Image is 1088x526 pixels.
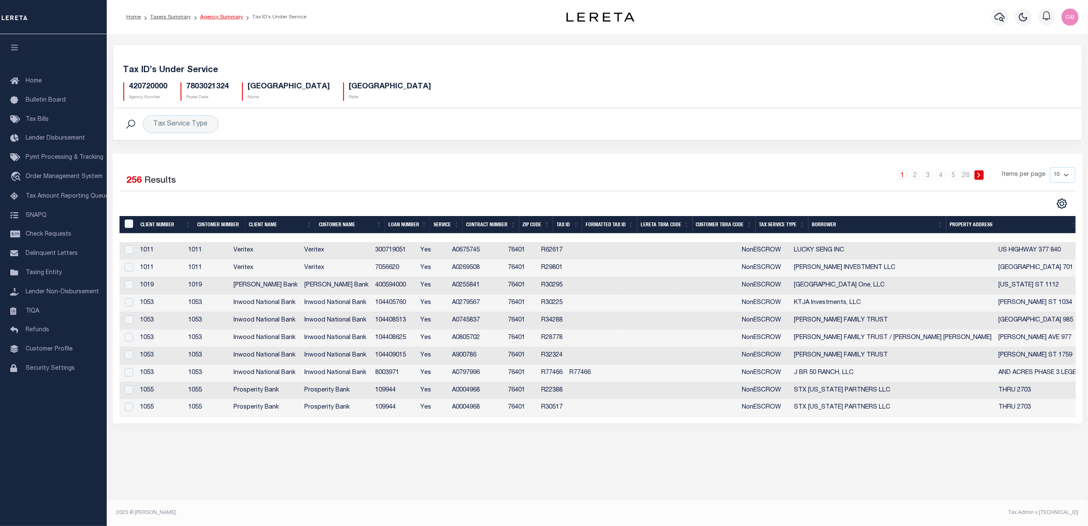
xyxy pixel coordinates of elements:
[230,277,301,295] td: [PERSON_NAME] Bank
[26,251,78,257] span: Delinquent Letters
[566,12,635,22] img: logo-dark.svg
[372,312,417,330] td: 104408513
[449,382,505,400] td: A0004968
[505,382,538,400] td: 76401
[243,13,306,21] li: Tax ID’s Under Service
[738,399,790,417] td: NonESCROW
[505,295,538,312] td: 76401
[26,270,62,276] span: Taxing Entity
[738,277,790,295] td: NonESCROW
[26,97,66,103] span: Bulletin Board
[738,382,790,400] td: NonESCROW
[129,94,168,101] p: Agency Number
[230,330,301,347] td: Inwood National Bank
[185,312,230,330] td: 1053
[519,216,554,234] th: Zip Code: activate to sort column ascending
[301,399,372,417] td: Prosperity Bank
[185,260,230,277] td: 1011
[923,170,933,180] a: 3
[693,216,755,234] th: Customer TBRA Code: activate to sort column ascending
[230,382,301,400] td: Prosperity Bank
[417,295,449,312] td: Yes
[185,242,230,260] td: 1011
[129,82,168,92] h5: 420720000
[790,330,995,347] td: [PERSON_NAME] FAMILY TRUST / [PERSON_NAME] [PERSON_NAME]
[137,216,194,234] th: Client Number: activate to sort column ascending
[505,330,538,347] td: 76401
[185,399,230,417] td: 1055
[185,382,230,400] td: 1055
[26,193,109,199] span: Tax Amount Reporting Queue
[738,242,790,260] td: NonESCROW
[372,382,417,400] td: 109944
[137,399,185,417] td: 1055
[372,399,417,417] td: 109944
[637,216,693,234] th: LERETA TBRA Code: activate to sort column ascending
[301,242,372,260] td: Veritex
[538,330,566,347] td: R28778
[417,330,449,347] td: Yes
[385,216,430,234] th: Loan Number: activate to sort column ascending
[430,216,463,234] th: Service: activate to sort column ascending
[372,260,417,277] td: 7056620
[26,327,49,333] span: Refunds
[1062,9,1079,26] img: svg+xml;base64,PHN2ZyB4bWxucz0iaHR0cDovL3d3dy53My5vcmcvMjAwMC9zdmciIHBvaW50ZXItZXZlbnRzPSJub25lIi...
[755,216,808,234] th: Tax Service Type: activate to sort column ascending
[372,347,417,365] td: 104409015
[301,260,372,277] td: Veritex
[417,242,449,260] td: Yes
[949,170,958,180] a: 5
[936,170,945,180] a: 4
[505,242,538,260] td: 76401
[538,399,566,417] td: R30517
[137,312,185,330] td: 1053
[248,82,330,92] h5: [GEOGRAPHIC_DATA]
[26,135,85,141] span: Lender Disbursement
[230,242,301,260] td: Veritex
[143,115,219,133] div: Tax Service Type
[790,399,995,417] td: STX [US_STATE] PARTNERS LLC
[538,277,566,295] td: R30295
[315,216,385,234] th: Customer Name: activate to sort column ascending
[463,216,519,234] th: Contract Number: activate to sort column ascending
[372,277,417,295] td: 400594000
[137,277,185,295] td: 1019
[738,347,790,365] td: NonESCROW
[417,260,449,277] td: Yes
[449,347,505,365] td: A900786
[349,82,432,92] h5: [GEOGRAPHIC_DATA]
[372,365,417,382] td: 8003971
[187,94,229,101] p: Payee Code
[137,382,185,400] td: 1055
[808,216,946,234] th: Borrower: activate to sort column ascending
[185,295,230,312] td: 1053
[301,295,372,312] td: Inwood National Bank
[10,172,24,183] i: travel_explore
[790,312,995,330] td: [PERSON_NAME] FAMILY TRUST
[505,365,538,382] td: 76401
[120,216,137,234] th: &nbsp;
[230,365,301,382] td: Inwood National Bank
[123,65,1072,76] h5: Tax ID’s Under Service
[505,277,538,295] td: 76401
[738,260,790,277] td: NonESCROW
[505,312,538,330] td: 76401
[349,94,432,101] p: State
[185,330,230,347] td: 1053
[137,295,185,312] td: 1053
[449,330,505,347] td: A0805702
[200,15,243,20] a: Agency Summary
[962,170,971,180] a: 26
[505,399,538,417] td: 76401
[417,347,449,365] td: Yes
[150,15,191,20] a: Taxers Summary
[194,216,245,234] th: Customer Number
[790,365,995,382] td: J BR 50 RANCH, LLC
[185,365,230,382] td: 1053
[449,242,505,260] td: A0675745
[372,330,417,347] td: 104408625
[1002,170,1046,180] span: Items per page
[538,382,566,400] td: R22388
[230,399,301,417] td: Prosperity Bank
[26,308,39,314] span: TIQA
